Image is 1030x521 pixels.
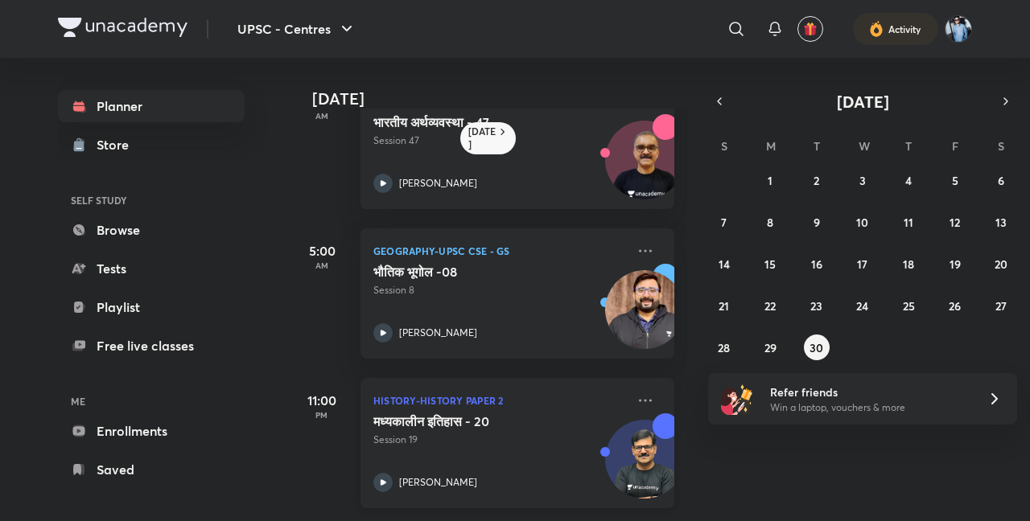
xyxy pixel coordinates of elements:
[711,293,737,318] button: September 21, 2025
[764,256,776,272] abbr: September 15, 2025
[810,340,823,355] abbr: September 30, 2025
[711,251,737,277] button: September 14, 2025
[468,125,496,151] h6: [DATE]
[804,209,830,235] button: September 9, 2025
[804,293,830,318] button: September 23, 2025
[896,209,921,235] button: September 11, 2025
[228,13,366,45] button: UPSC - Centres
[804,334,830,360] button: September 30, 2025
[757,334,783,360] button: September 29, 2025
[995,298,1007,314] abbr: September 27, 2025
[58,214,245,246] a: Browse
[719,256,730,272] abbr: September 14, 2025
[952,173,958,188] abbr: September 5, 2025
[905,173,912,188] abbr: September 4, 2025
[290,111,354,121] p: AM
[903,298,915,314] abbr: September 25, 2025
[797,16,823,42] button: avatar
[373,391,626,410] p: History-History Paper 2
[764,298,776,314] abbr: September 22, 2025
[804,167,830,193] button: September 2, 2025
[804,251,830,277] button: September 16, 2025
[373,241,626,260] p: Geography-UPSC CSE - GS
[850,167,875,193] button: September 3, 2025
[988,251,1014,277] button: September 20, 2025
[711,334,737,360] button: September 28, 2025
[857,256,867,272] abbr: September 17, 2025
[719,298,729,314] abbr: September 21, 2025
[814,138,820,154] abbr: Tuesday
[770,400,968,415] p: Win a laptop, vouchers & more
[945,15,972,43] img: Shipu
[988,293,1014,318] button: September 27, 2025
[290,410,354,420] p: PM
[373,433,626,447] p: Session 19
[373,413,574,429] h5: मध्यकालीन इतिहास - 20
[757,167,783,193] button: September 1, 2025
[731,90,995,113] button: [DATE]
[721,215,727,230] abbr: September 7, 2025
[998,138,1004,154] abbr: Saturday
[988,167,1014,193] button: September 6, 2025
[904,215,913,230] abbr: September 11, 2025
[290,391,354,410] h5: 11:00
[606,429,683,506] img: Avatar
[942,167,968,193] button: September 5, 2025
[58,415,245,447] a: Enrollments
[58,291,245,323] a: Playlist
[711,209,737,235] button: September 7, 2025
[811,256,822,272] abbr: September 16, 2025
[995,256,1007,272] abbr: September 20, 2025
[896,167,921,193] button: September 4, 2025
[905,138,912,154] abbr: Thursday
[58,453,245,486] a: Saved
[757,251,783,277] button: September 15, 2025
[58,388,245,415] h6: ME
[896,251,921,277] button: September 18, 2025
[896,293,921,318] button: September 25, 2025
[312,89,690,109] h4: [DATE]
[58,330,245,362] a: Free live classes
[814,173,819,188] abbr: September 2, 2025
[721,383,753,415] img: referral
[373,133,626,148] p: Session 47
[950,215,960,230] abbr: September 12, 2025
[290,260,354,270] p: AM
[859,138,870,154] abbr: Wednesday
[373,283,626,297] p: Session 8
[995,215,1007,230] abbr: September 13, 2025
[58,187,245,214] h6: SELF STUDY
[803,22,818,36] img: avatar
[903,256,914,272] abbr: September 18, 2025
[856,215,868,230] abbr: September 10, 2025
[399,475,477,490] p: [PERSON_NAME]
[949,298,961,314] abbr: September 26, 2025
[399,326,477,340] p: [PERSON_NAME]
[58,18,187,37] img: Company Logo
[757,209,783,235] button: September 8, 2025
[814,215,820,230] abbr: September 9, 2025
[58,18,187,41] a: Company Logo
[58,129,245,161] a: Store
[721,138,727,154] abbr: Sunday
[768,173,772,188] abbr: September 1, 2025
[290,241,354,260] h5: 5:00
[859,173,866,188] abbr: September 3, 2025
[942,251,968,277] button: September 19, 2025
[757,293,783,318] button: September 22, 2025
[767,215,773,230] abbr: September 8, 2025
[97,135,138,154] div: Store
[837,91,889,113] span: [DATE]
[606,129,683,207] img: Avatar
[942,293,968,318] button: September 26, 2025
[952,138,958,154] abbr: Friday
[856,298,868,314] abbr: September 24, 2025
[58,252,245,285] a: Tests
[810,298,822,314] abbr: September 23, 2025
[869,19,884,39] img: activity
[850,251,875,277] button: September 17, 2025
[942,209,968,235] button: September 12, 2025
[399,176,477,191] p: [PERSON_NAME]
[766,138,776,154] abbr: Monday
[373,114,574,130] h5: भारतीय अर्थव्यवस्था - 47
